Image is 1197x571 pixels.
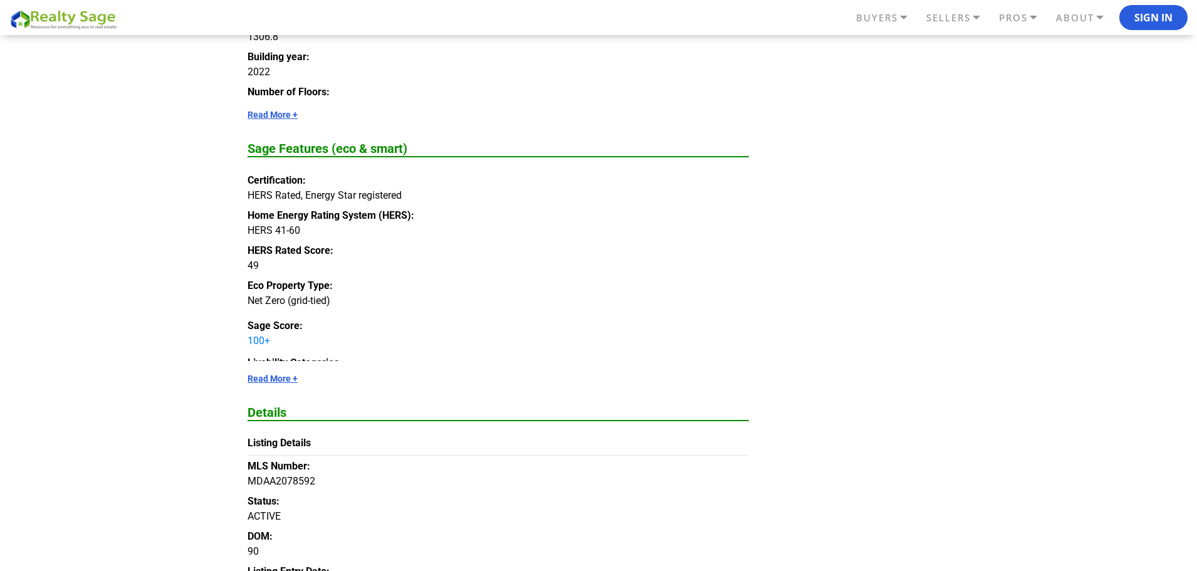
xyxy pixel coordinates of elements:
[248,142,749,157] h2: Sage Features (eco & smart)
[248,509,749,524] dd: ACTIVE
[248,29,749,45] dd: 1306.8
[1053,7,1119,29] a: ABOUT
[248,278,749,293] dt: Eco Property Type:
[248,544,749,559] dd: 90
[248,208,749,223] dt: Home Energy Rating System (HERS):
[248,65,749,80] dd: 2022
[923,7,996,29] a: SELLERS
[248,459,749,474] dt: MLS Number:
[1119,5,1188,30] button: Sign In
[248,529,749,544] dt: DOM:
[248,243,749,258] dt: HERS Rated Score:
[248,223,749,238] dd: HERS 41-60
[248,293,749,308] dd: Net Zero (grid-tied)
[248,173,749,188] dt: Certification:
[248,110,749,120] a: Read More +
[9,8,122,30] img: REALTY SAGE
[248,406,749,421] h2: Details
[248,258,749,273] dd: 49
[996,7,1053,29] a: PROS
[248,355,749,370] dt: Livability Categories:
[248,335,270,347] a: 100+
[248,437,749,449] h4: Listing Details
[248,474,749,489] dd: MDAA2078592
[853,7,923,29] a: BUYERS
[248,494,749,509] dt: Status:
[248,50,749,65] dt: Building year:
[248,318,749,333] dt: Sage Score:
[248,85,749,100] dt: Number of Floors:
[248,374,749,384] a: Read More +
[248,188,749,203] dd: HERS Rated, Energy Star registered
